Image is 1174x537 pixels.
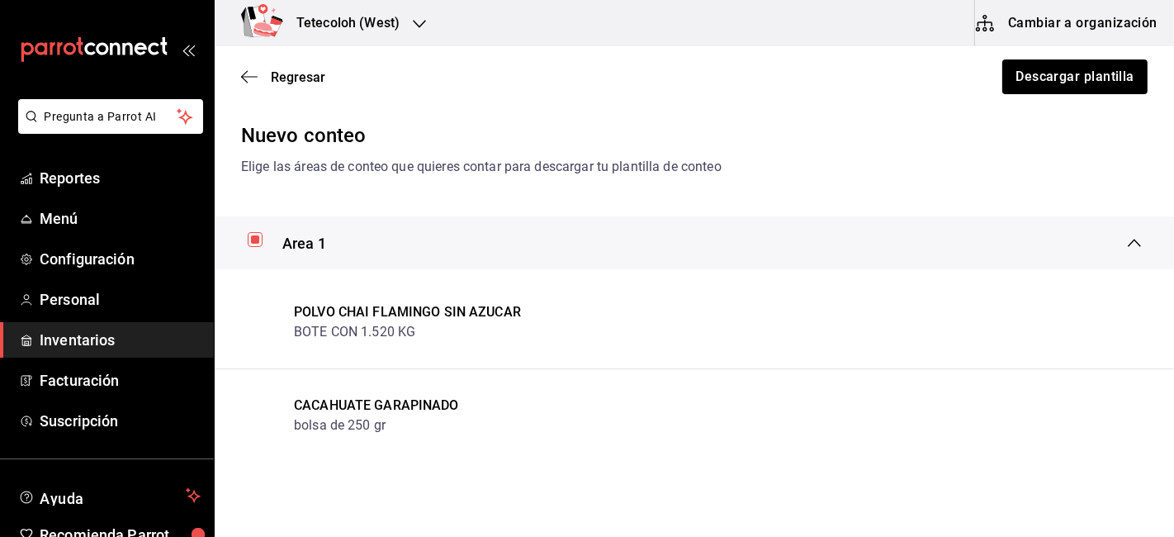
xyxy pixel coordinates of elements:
[12,120,203,137] a: Pregunta a Parrot AI
[18,99,203,134] button: Pregunta a Parrot AI
[294,302,521,322] div: POLVO CHAI FLAMINGO SIN AZUCAR
[45,108,178,126] span: Pregunta a Parrot AI
[241,121,1148,150] div: Nuevo conteo
[241,157,1148,177] div: Elige las áreas de conteo que quieres contar para descargar tu plantilla de conteo
[40,486,179,506] span: Ayuda
[215,216,1174,269] div: Area 1
[40,329,201,351] span: Inventarios
[1002,59,1148,94] button: Descargar plantilla
[40,369,201,392] span: Facturación
[182,43,195,56] button: open_drawer_menu
[271,69,325,85] span: Regresar
[40,248,201,270] span: Configuración
[40,207,201,230] span: Menú
[283,13,400,33] h3: Tetecoloh (West)
[294,322,521,342] div: BOTE CON 1.520 KG
[282,232,326,254] span: Area 1
[40,288,201,311] span: Personal
[40,410,201,432] span: Suscripción
[294,396,459,416] div: CACAHUATE GARAPINADO
[241,69,325,85] button: Regresar
[294,416,459,435] div: bolsa de 250 gr
[40,167,201,189] span: Reportes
